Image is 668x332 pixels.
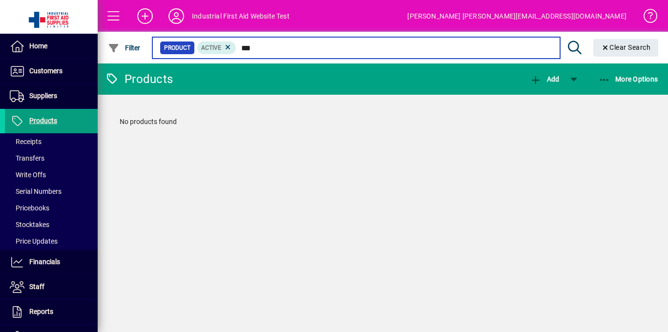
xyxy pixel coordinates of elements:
[5,183,98,200] a: Serial Numbers
[201,44,221,51] span: Active
[10,138,42,145] span: Receipts
[5,84,98,108] a: Suppliers
[129,7,161,25] button: Add
[29,67,63,75] span: Customers
[110,107,656,137] div: No products found
[10,237,58,245] span: Price Updates
[5,233,98,249] a: Price Updates
[593,39,659,57] button: Clear
[636,2,656,34] a: Knowledge Base
[530,75,559,83] span: Add
[29,92,57,100] span: Suppliers
[29,42,47,50] span: Home
[10,154,44,162] span: Transfers
[105,39,143,57] button: Filter
[407,8,626,24] div: [PERSON_NAME] [PERSON_NAME][EMAIL_ADDRESS][DOMAIN_NAME]
[5,59,98,83] a: Customers
[596,70,661,88] button: More Options
[527,70,562,88] button: Add
[5,216,98,233] a: Stocktakes
[5,150,98,166] a: Transfers
[5,166,98,183] a: Write Offs
[10,171,46,179] span: Write Offs
[5,250,98,274] a: Financials
[29,308,53,315] span: Reports
[599,75,658,83] span: More Options
[10,221,49,228] span: Stocktakes
[161,7,192,25] button: Profile
[192,8,290,24] div: Industrial First Aid Website Test
[164,43,190,53] span: Product
[5,133,98,150] a: Receipts
[5,275,98,299] a: Staff
[29,258,60,266] span: Financials
[601,43,651,51] span: Clear Search
[10,204,49,212] span: Pricebooks
[108,44,141,52] span: Filter
[5,300,98,324] a: Reports
[5,34,98,59] a: Home
[5,200,98,216] a: Pricebooks
[197,41,236,54] mat-chip: Activation Status: Active
[29,117,57,124] span: Products
[29,283,44,290] span: Staff
[10,187,62,195] span: Serial Numbers
[105,71,173,87] div: Products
